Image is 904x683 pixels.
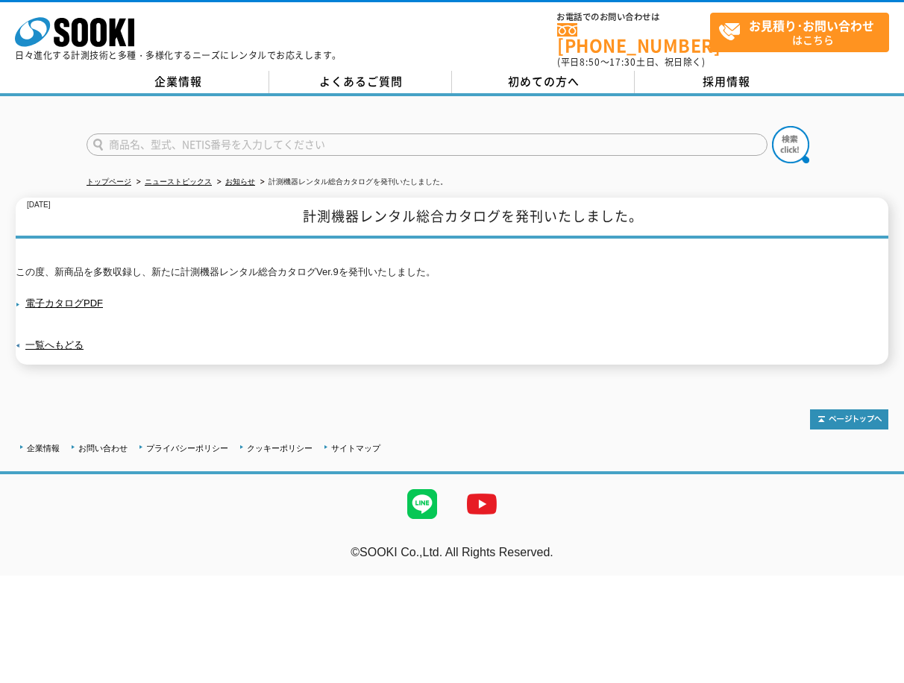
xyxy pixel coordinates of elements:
a: お見積り･お問い合わせはこちら [710,13,889,52]
li: 計測機器レンタル総合カタログを発刊いたしました。 [257,174,448,190]
span: 初めての方へ [508,73,580,89]
img: YouTube [452,474,512,534]
span: (平日 ～ 土日、祝日除く) [557,55,705,69]
a: 企業情報 [27,444,60,453]
p: この度、新商品を多数収録し、新たに計測機器レンタル総合カタログVer.9を発刊いたしました。 [16,265,888,280]
a: 企業情報 [87,71,269,93]
a: 一覧へもどる [25,339,84,350]
p: 日々進化する計測技術と多種・多様化するニーズにレンタルでお応えします。 [15,51,342,60]
a: サイトマップ [331,444,380,453]
a: お知らせ [225,177,255,186]
span: 8:50 [580,55,600,69]
a: 採用情報 [635,71,817,93]
p: [DATE] [27,198,50,213]
input: 商品名、型式、NETIS番号を入力してください [87,133,768,156]
img: LINE [392,474,452,534]
a: テストMail [847,561,904,574]
strong: お見積り･お問い合わせ [749,16,874,34]
span: お電話でのお問い合わせは [557,13,710,22]
a: よくあるご質問 [269,71,452,93]
a: トップページ [87,177,131,186]
a: [PHONE_NUMBER] [557,23,710,54]
a: プライバシーポリシー [146,444,228,453]
a: クッキーポリシー [247,444,313,453]
a: お問い合わせ [78,444,128,453]
a: ニューストピックス [145,177,212,186]
span: 17:30 [609,55,636,69]
img: btn_search.png [772,126,809,163]
a: 電子カタログPDF [16,298,103,309]
img: トップページへ [810,409,888,429]
h1: 計測機器レンタル総合カタログを発刊いたしました。 [16,198,888,239]
a: 初めての方へ [452,71,635,93]
span: はこちら [718,13,888,51]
